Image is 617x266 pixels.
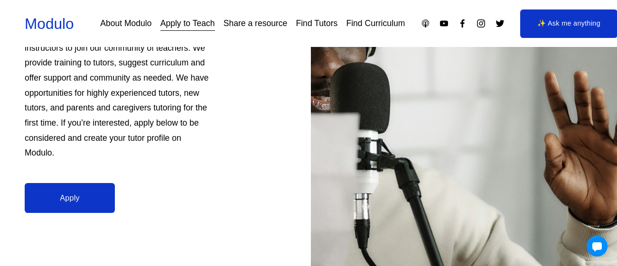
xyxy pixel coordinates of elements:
[100,15,151,32] a: About Modulo
[25,15,74,32] a: Modulo
[296,15,338,32] a: Find Tutors
[160,15,215,32] a: Apply to Teach
[25,183,115,212] a: Apply
[421,18,430,28] a: Apple Podcasts
[495,18,505,28] a: Twitter
[458,18,467,28] a: Facebook
[25,26,210,160] p: We’re looking for passionate in-person and on-line instructors to join our community of teachers....
[224,15,288,32] a: Share a resource
[476,18,486,28] a: Instagram
[439,18,449,28] a: YouTube
[346,15,405,32] a: Find Curriculum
